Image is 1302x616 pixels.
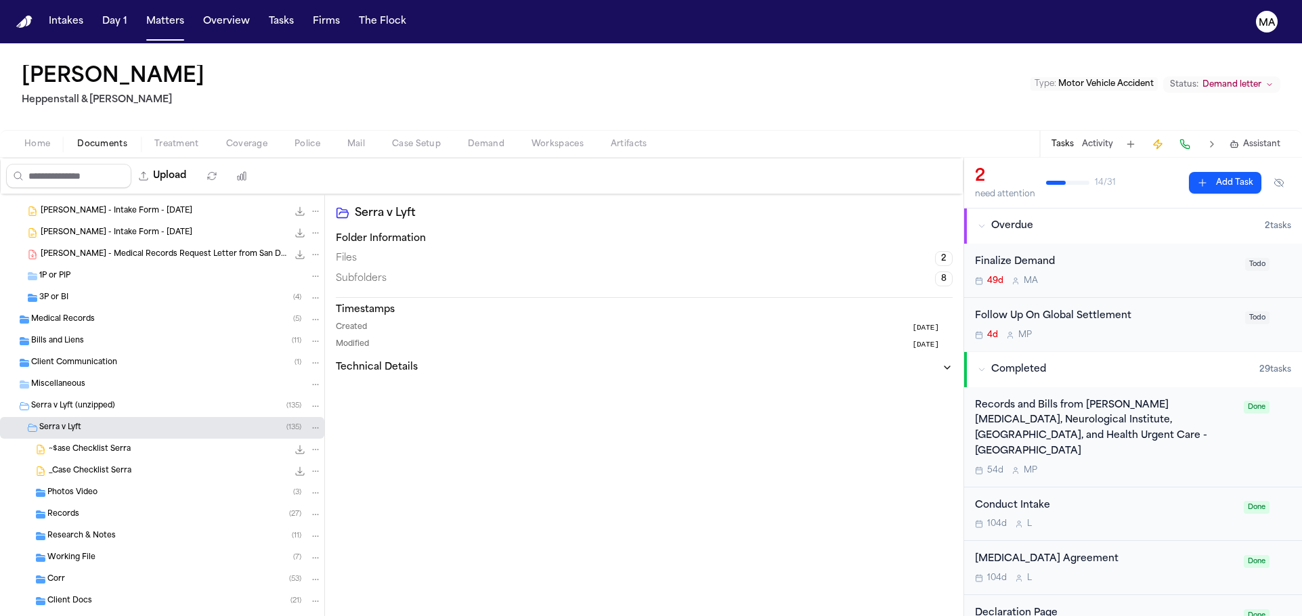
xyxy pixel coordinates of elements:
[1148,135,1167,154] button: Create Immediate Task
[24,139,50,150] span: Home
[295,139,320,150] span: Police
[154,139,199,150] span: Treatment
[31,357,117,369] span: Client Communication
[975,398,1236,460] div: Records and Bills from [PERSON_NAME] [MEDICAL_DATA], Neurological Institute, [GEOGRAPHIC_DATA], a...
[1265,221,1291,232] span: 2 task s
[41,227,192,239] span: [PERSON_NAME] - Intake Form - [DATE]
[47,574,65,586] span: Corr
[6,164,131,188] input: Search files
[1259,364,1291,375] span: 29 task s
[336,322,367,334] span: Created
[935,271,953,286] span: 8
[336,361,953,374] button: Technical Details
[1051,139,1074,150] button: Tasks
[31,314,95,326] span: Medical Records
[1244,501,1270,514] span: Done
[39,292,68,304] span: 3P or BI
[1189,172,1261,194] button: Add Task
[975,255,1237,270] div: Finalize Demand
[293,443,307,456] button: Download ~$ase Checklist Serra
[1230,139,1280,150] button: Assistant
[975,189,1035,200] div: need attention
[1245,258,1270,271] span: Todo
[975,552,1236,567] div: [MEDICAL_DATA] Agreement
[141,9,190,34] button: Matters
[22,65,204,89] h1: [PERSON_NAME]
[987,519,1007,529] span: 104d
[912,339,953,351] button: [DATE]
[935,251,953,266] span: 2
[295,359,301,366] span: ( 1 )
[49,466,131,477] span: _Case Checklist Serra
[1202,79,1261,90] span: Demand letter
[336,272,387,286] span: Subfolders
[198,9,255,34] button: Overview
[1245,311,1270,324] span: Todo
[987,330,998,340] span: 4d
[293,204,307,218] button: Download M. Serra - Intake Form - 9.13.24
[43,9,89,34] button: Intakes
[1030,77,1158,91] button: Edit Type: Motor Vehicle Accident
[468,139,504,150] span: Demand
[293,464,307,478] button: Download _Case Checklist Serra
[1027,573,1032,584] span: L
[355,205,953,221] h2: Serra v Lyft
[77,139,127,150] span: Documents
[347,139,365,150] span: Mail
[531,139,584,150] span: Workspaces
[131,164,194,188] button: Upload
[292,532,301,540] span: ( 11 )
[353,9,412,34] button: The Flock
[293,226,307,240] button: Download M. Serra - Intake Form - 9.13.24
[289,510,301,518] span: ( 27 )
[975,498,1236,514] div: Conduct Intake
[263,9,299,34] button: Tasks
[611,139,647,150] span: Artifacts
[336,232,953,246] h3: Folder Information
[336,303,953,317] h3: Timestamps
[97,9,133,34] button: Day 1
[964,387,1302,487] div: Open task: Records and Bills from Altman MRI, Neurological Institute, Hilcrest Medical Trauma, an...
[31,336,84,347] span: Bills and Liens
[1082,139,1113,150] button: Activity
[1175,135,1194,154] button: Make a Call
[336,339,369,351] span: Modified
[1024,465,1037,476] span: M P
[47,531,116,542] span: Research & Notes
[1244,555,1270,568] span: Done
[1035,80,1056,88] span: Type :
[39,422,81,434] span: Serra v Lyft
[1163,76,1280,93] button: Change status from Demand letter
[987,573,1007,584] span: 104d
[1024,276,1038,286] span: M A
[47,487,97,499] span: Photos Video
[975,166,1035,188] div: 2
[1267,172,1291,194] button: Hide completed tasks (⌘⇧H)
[31,379,85,391] span: Miscellaneous
[991,363,1046,376] span: Completed
[964,352,1302,387] button: Completed29tasks
[392,139,441,150] span: Case Setup
[293,554,301,561] span: ( 7 )
[964,487,1302,542] div: Open task: Conduct Intake
[912,322,953,334] button: [DATE]
[1244,401,1270,414] span: Done
[39,271,70,282] span: 1P or PIP
[289,575,301,583] span: ( 53 )
[1170,79,1198,90] span: Status:
[293,248,307,261] button: Download M. Serra - Medical Records Request Letter from San Diego Fire-Rescue - 11.14.24
[22,65,204,89] button: Edit matter name
[912,339,939,351] span: [DATE]
[1121,135,1140,154] button: Add Task
[293,489,301,496] span: ( 3 )
[964,541,1302,595] div: Open task: Retainer Agreement
[41,206,192,217] span: [PERSON_NAME] - Intake Form - [DATE]
[964,298,1302,351] div: Open task: Follow Up On Global Settlement
[47,596,92,607] span: Client Docs
[292,337,301,345] span: ( 11 )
